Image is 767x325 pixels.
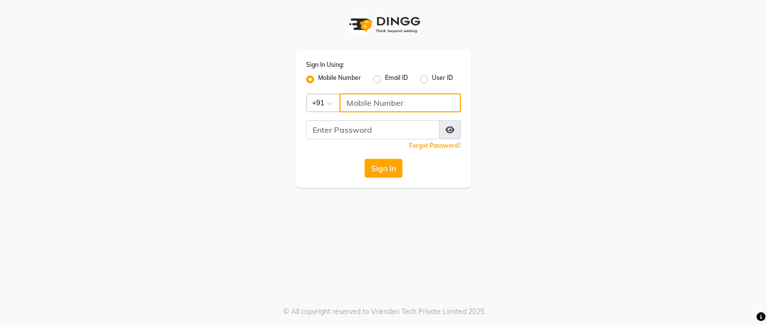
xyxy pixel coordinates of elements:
[306,60,344,69] label: Sign In Using:
[365,159,402,178] button: Sign In
[385,73,408,85] label: Email ID
[340,93,461,112] input: Username
[409,142,461,149] a: Forgot Password?
[318,73,361,85] label: Mobile Number
[306,120,439,139] input: Username
[432,73,453,85] label: User ID
[344,10,423,39] img: logo1.svg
